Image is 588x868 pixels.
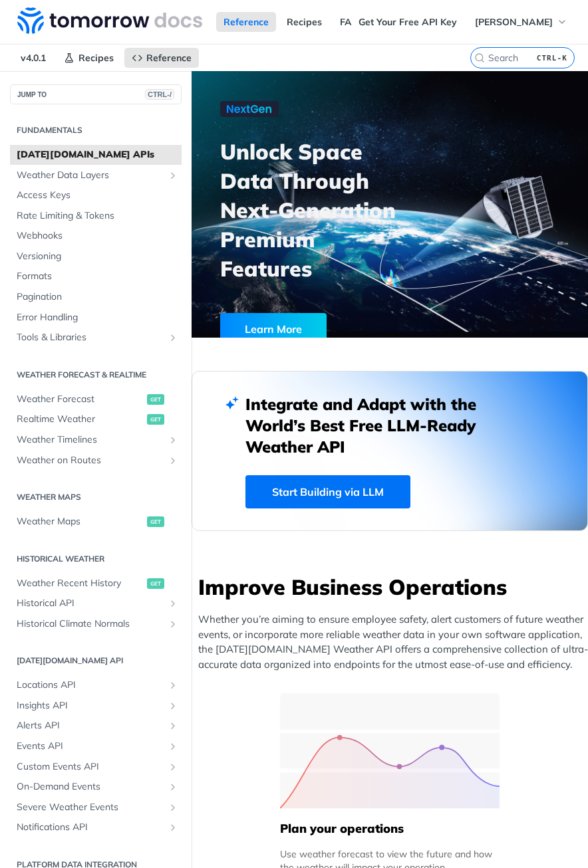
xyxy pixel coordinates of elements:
kbd: CTRL-K [533,51,571,64]
h2: Weather Maps [10,491,182,503]
a: Notifications APIShow subpages for Notifications API [10,817,182,837]
a: Get Your Free API Key [351,12,464,32]
a: Weather Mapsget [10,512,182,532]
span: Tools & Libraries [17,331,164,344]
a: Weather Forecastget [10,389,182,409]
span: Events API [17,740,164,753]
button: Show subpages for Severe Weather Events [168,802,178,813]
span: Rate Limiting & Tokens [17,209,178,223]
a: Versioning [10,247,182,267]
a: Historical Climate NormalsShow subpages for Historical Climate Normals [10,614,182,634]
button: Show subpages for Custom Events API [168,762,178,772]
a: Insights APIShow subpages for Insights API [10,696,182,716]
span: Insights API [17,699,164,712]
span: Weather Maps [17,515,144,528]
span: CTRL-/ [145,89,174,100]
a: Locations APIShow subpages for Locations API [10,675,182,695]
button: Show subpages for Weather Timelines [168,435,178,445]
span: Reference [146,52,192,64]
h3: Unlock Space Data Through Next-Generation Premium Features [220,137,404,283]
button: Show subpages for Alerts API [168,720,178,731]
button: Show subpages for Events API [168,741,178,752]
img: NextGen [220,101,279,117]
span: Weather on Routes [17,454,164,467]
h2: Integrate and Adapt with the World’s Best Free LLM-Ready Weather API [245,393,534,457]
div: Learn More [220,313,327,345]
button: Show subpages for Weather on Routes [168,455,178,466]
a: Custom Events APIShow subpages for Custom Events API [10,757,182,777]
h5: Plan your operations [280,821,500,837]
a: Realtime Weatherget [10,409,182,429]
button: Show subpages for Tools & Libraries [168,332,178,343]
a: Severe Weather EventsShow subpages for Severe Weather Events [10,798,182,817]
span: Access Keys [17,189,178,202]
button: Show subpages for Locations API [168,680,178,691]
span: On-Demand Events [17,780,164,794]
span: Versioning [17,250,178,263]
span: [PERSON_NAME] [475,16,553,28]
button: Show subpages for Historical Climate Normals [168,619,178,629]
span: Error Handling [17,311,178,324]
button: Show subpages for On-Demand Events [168,782,178,792]
p: Whether you’re aiming to ensure employee safety, alert customers of future weather events, or inc... [198,612,588,672]
a: Recipes [57,48,121,68]
a: Weather TimelinesShow subpages for Weather Timelines [10,430,182,450]
span: Weather Timelines [17,433,164,447]
button: Show subpages for Weather Data Layers [168,170,178,181]
span: get [147,578,164,589]
span: Formats [17,270,178,283]
button: Show subpages for Historical API [168,598,178,609]
a: Start Building via LLM [245,475,410,508]
a: Tools & LibrariesShow subpages for Tools & Libraries [10,328,182,348]
a: Weather on RoutesShow subpages for Weather on Routes [10,451,182,471]
span: Webhooks [17,229,178,243]
img: Tomorrow.io Weather API Docs [17,7,202,34]
span: Severe Weather Events [17,801,164,814]
a: Rate Limiting & Tokens [10,206,182,226]
h2: Historical Weather [10,553,182,565]
button: Show subpages for Notifications API [168,822,178,833]
a: [DATE][DOMAIN_NAME] APIs [10,145,182,165]
span: Custom Events API [17,760,164,774]
span: Weather Forecast [17,393,144,406]
a: Events APIShow subpages for Events API [10,736,182,756]
a: On-Demand EventsShow subpages for On-Demand Events [10,777,182,797]
h2: Fundamentals [10,124,182,136]
button: [PERSON_NAME] [468,12,575,32]
a: Learn More [220,313,367,345]
span: Locations API [17,679,164,692]
span: get [147,516,164,527]
button: Show subpages for Insights API [168,701,178,711]
span: Pagination [17,290,178,304]
span: v4.0.1 [13,48,53,68]
img: 39565e8-group-4962x.svg [280,693,500,809]
span: get [147,394,164,405]
span: Alerts API [17,719,164,732]
a: Historical APIShow subpages for Historical API [10,594,182,613]
h2: [DATE][DOMAIN_NAME] API [10,655,182,667]
span: get [147,414,164,425]
button: JUMP TOCTRL-/ [10,84,182,104]
a: Reference [124,48,199,68]
span: Historical API [17,597,164,610]
span: [DATE][DOMAIN_NAME] APIs [17,148,178,162]
a: Alerts APIShow subpages for Alerts API [10,716,182,736]
a: Error Handling [10,308,182,328]
a: Pagination [10,287,182,307]
a: Reference [216,12,276,32]
a: Weather Data LayersShow subpages for Weather Data Layers [10,165,182,185]
a: Formats [10,267,182,286]
span: Weather Data Layers [17,169,164,182]
a: Weather Recent Historyget [10,574,182,594]
a: Recipes [279,12,329,32]
svg: Search [474,53,485,63]
h2: Weather Forecast & realtime [10,369,182,381]
span: Recipes [78,52,114,64]
span: Weather Recent History [17,577,144,590]
a: Access Keys [10,185,182,205]
span: Notifications API [17,821,164,834]
h3: Improve Business Operations [198,572,588,601]
span: Historical Climate Normals [17,617,164,631]
a: Webhooks [10,226,182,246]
span: Realtime Weather [17,413,144,426]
